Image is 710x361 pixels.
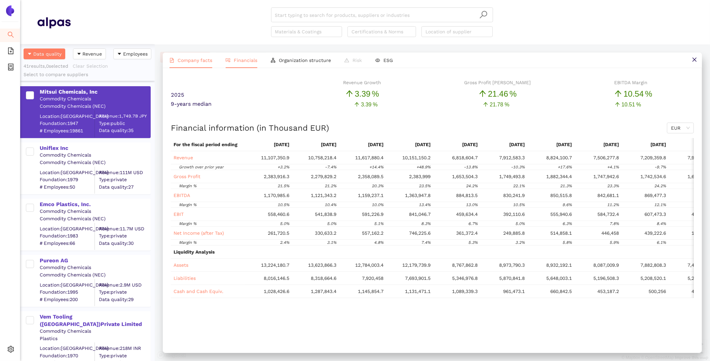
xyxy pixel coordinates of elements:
span: 3.1% [327,240,336,245]
div: 2025 [171,79,302,100]
span: 850,515.8 [550,193,572,198]
span: 7,912,583.3 [499,155,525,160]
span: 2,383,999 [409,174,431,179]
span: 10.5% [513,202,525,207]
div: Commodity Chemicals (NEC) [40,272,150,278]
div: Location: [GEOGRAPHIC_DATA] [40,282,95,288]
span: 5,870,841.8 [499,275,525,281]
button: caret-downEmployees [113,48,151,59]
span: 10.4% [325,202,336,207]
span: Net Income (after Tax) [174,230,224,236]
span: EBIT [174,211,184,217]
div: Location: [GEOGRAPHIC_DATA] [40,225,95,232]
span: 24.2% [466,184,478,188]
span: Liquidity Analysis [174,249,215,255]
span: [DATE] [462,142,478,147]
span: Foundation: 1995 [40,289,95,296]
span: [DATE] [556,142,572,147]
span: fund-view [226,58,230,63]
div: Commodity Chemicals (NEC) [40,103,150,110]
div: Commodity Chemicals [40,152,150,159]
span: 21.2% [325,184,336,188]
span: 842,681.1 [597,193,619,198]
span: % [372,88,379,100]
span: 7.8% [609,221,619,226]
span: 869,477.3 [644,193,666,198]
span: Gross Profit [174,174,200,179]
span: 660,842.5 [550,289,572,294]
span: 10.0% [372,202,383,207]
span: For the fiscal period ending [174,142,237,147]
h2: Financial information (in Thousand EUR) [171,123,329,134]
span: 8,824,100.7 [546,155,572,160]
span: 7,693,901.5 [405,275,431,281]
div: Emco Plastics, Inc. [40,201,150,208]
div: Pureon AG [40,257,150,264]
span: search [7,29,14,42]
span: 5,208,520.1 [640,275,666,281]
span: Foundation: 1970 [40,352,95,359]
span: 10 [624,89,633,98]
span: file-add [7,45,14,59]
span: 12.1% [654,202,666,207]
span: Type: private [99,352,150,359]
span: -10.3% [511,165,525,169]
span: +3.2% [277,165,289,169]
span: 1,882,344.4 [546,174,572,179]
span: 4.8% [374,240,383,245]
span: -9.7% [655,165,666,169]
span: Foundation: 1979 [40,176,95,183]
span: 8,318,664.6 [311,275,336,281]
span: 961,473.1 [503,289,525,294]
span: 12,179,739.9 [402,262,431,268]
span: caret-down [117,52,122,57]
span: [DATE] [415,142,431,147]
span: Data quality: 30 [99,240,150,247]
span: 5.9% [609,240,619,245]
span: 584,732.4 [597,211,619,217]
span: .54 [633,89,644,98]
span: .39 [359,89,370,98]
span: Type: public [99,120,150,127]
span: 10.5% [277,202,289,207]
span: 591,226.9 [362,211,383,217]
span: arrow-up [483,102,488,107]
span: [DATE] [274,142,289,147]
span: 6,818,604.7 [452,155,478,160]
span: 1,131,471.1 [405,289,431,294]
span: -7.4% [325,165,336,169]
span: 392,110.6 [503,211,525,217]
span: EUR [671,123,690,133]
span: 6.1% [657,240,666,245]
span: 10,151,150.2 [402,155,431,160]
img: Logo [5,5,15,16]
div: Location: [GEOGRAPHIC_DATA] [40,113,95,120]
span: 22.1% [513,184,525,188]
span: Margin % [179,240,196,245]
span: search [479,10,488,19]
button: caret-downRevenue [73,48,106,59]
span: Data quality: 27 [99,184,150,190]
span: eye [375,58,380,63]
span: 21.3% [560,184,572,188]
span: Liabilities [174,275,196,281]
span: Cash and Cash Equiv. [174,289,223,294]
span: 13,224,180.7 [261,262,289,268]
span: [DATE] [368,142,383,147]
span: 3 [361,102,364,107]
span: 555,940.6 [550,211,572,217]
span: 557,162.2 [362,230,383,236]
span: 446,458 [601,230,619,236]
img: Homepage [37,14,71,31]
span: 9.6% [562,202,572,207]
span: container [7,61,14,75]
div: Revenue: 1,749.7B JPY [99,113,150,119]
span: 607,473.3 [644,211,666,217]
span: 1,121,343.2 [311,193,336,198]
span: 2,383,916.3 [264,174,289,179]
span: -13.8% [464,165,478,169]
span: close [692,57,697,62]
span: Data quality: 35 [99,127,150,134]
span: 3.2% [515,240,525,245]
span: Type: private [99,176,150,183]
